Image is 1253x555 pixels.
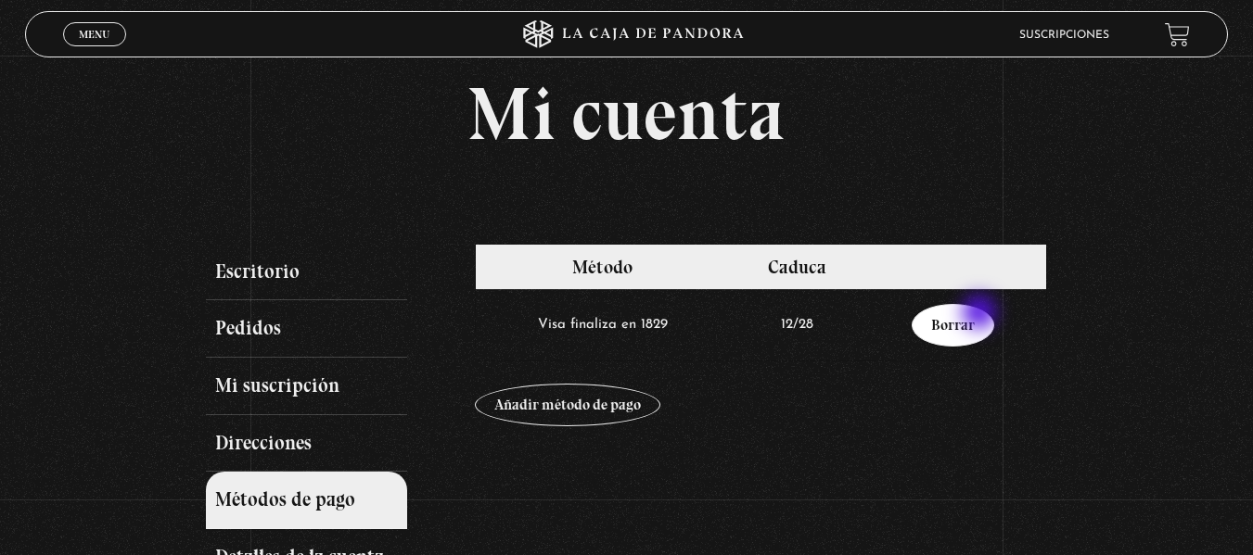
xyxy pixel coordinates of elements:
a: Borrar [912,304,994,347]
a: Direcciones [206,415,408,473]
span: Caduca [768,256,826,278]
a: Añadir método de pago [475,384,660,426]
a: Mi suscripción [206,358,408,415]
a: Pedidos [206,300,408,358]
a: Métodos de pago [206,472,408,529]
a: Suscripciones [1019,30,1109,41]
span: Método [572,256,633,278]
td: Visa finaliza en 1829 [476,289,729,360]
a: View your shopping cart [1165,21,1190,46]
h1: Mi cuenta [206,77,1048,151]
span: Menu [79,29,109,40]
a: Escritorio [206,244,408,301]
td: 12/28 [730,289,864,360]
span: Cerrar [72,44,116,57]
